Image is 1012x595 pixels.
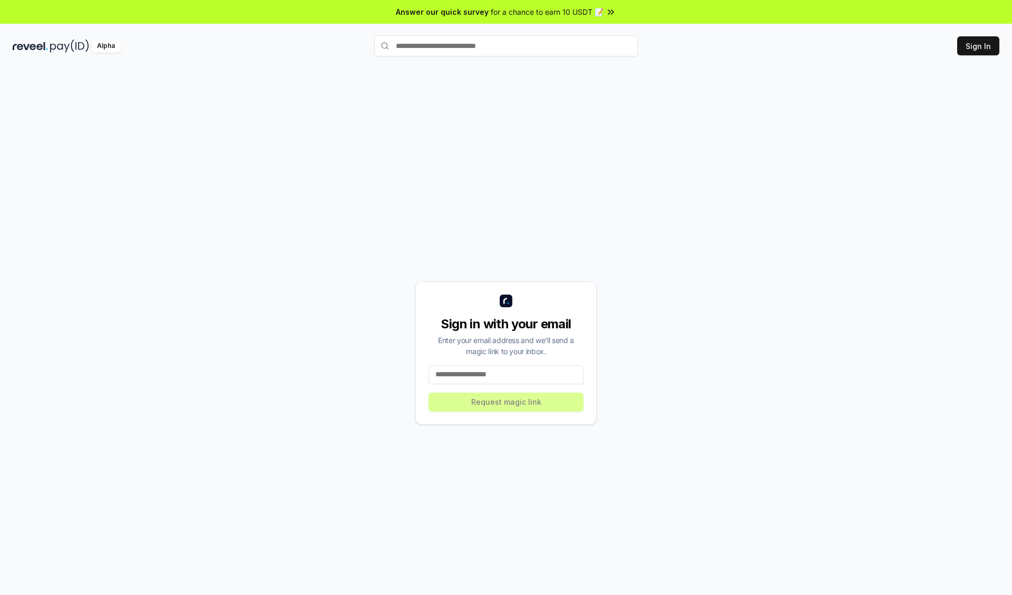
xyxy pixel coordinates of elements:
div: Enter your email address and we’ll send a magic link to your inbox. [429,335,583,357]
div: Alpha [91,40,121,53]
button: Sign In [957,36,999,55]
div: Sign in with your email [429,316,583,333]
img: pay_id [50,40,89,53]
img: reveel_dark [13,40,48,53]
span: for a chance to earn 10 USDT 📝 [491,6,604,17]
span: Answer our quick survey [396,6,489,17]
img: logo_small [500,295,512,307]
